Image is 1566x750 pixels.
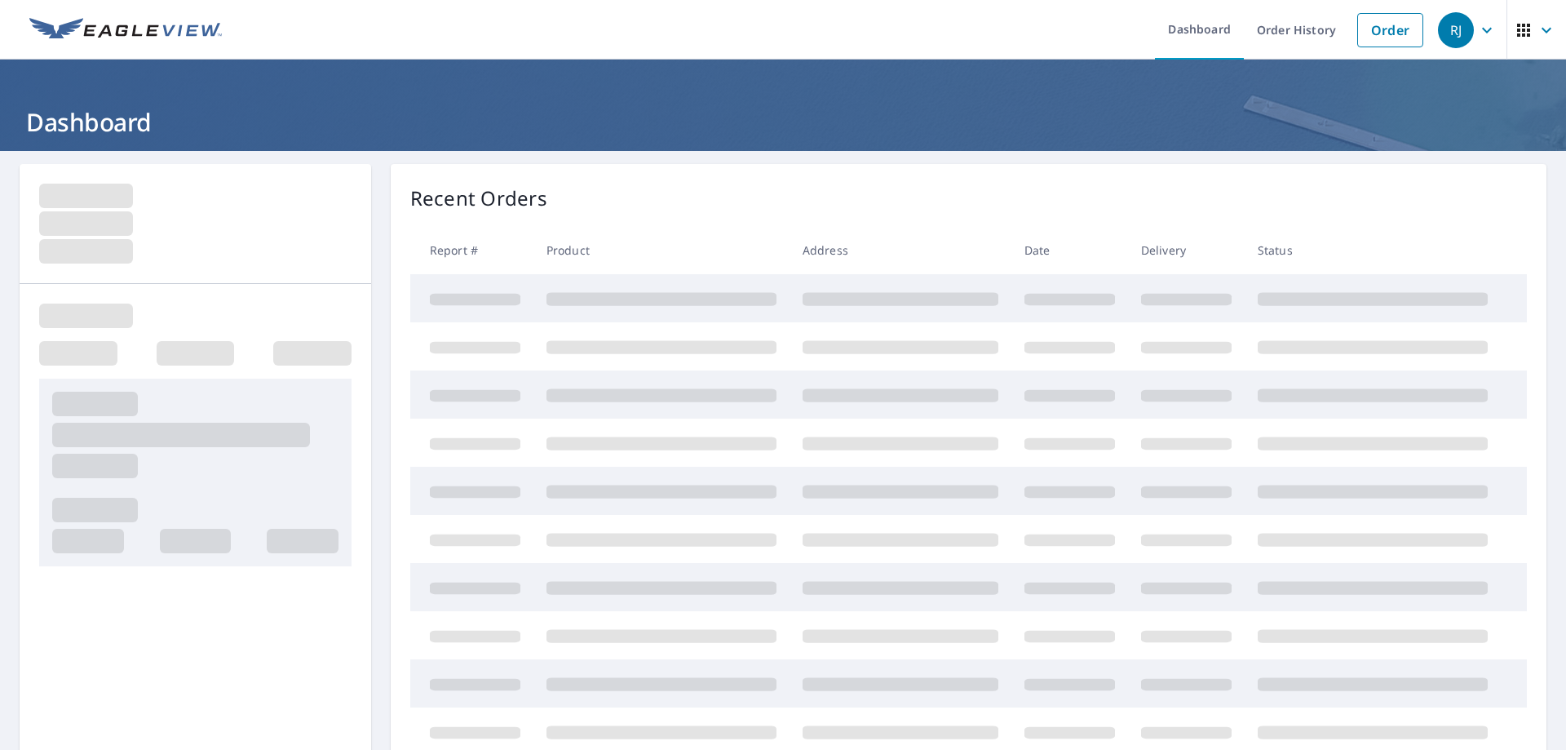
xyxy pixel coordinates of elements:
th: Delivery [1128,226,1245,274]
div: RJ [1438,12,1474,48]
a: Order [1357,13,1423,47]
th: Product [533,226,790,274]
th: Status [1245,226,1501,274]
p: Recent Orders [410,184,547,213]
th: Address [790,226,1011,274]
h1: Dashboard [20,105,1546,139]
th: Date [1011,226,1128,274]
th: Report # [410,226,533,274]
img: EV Logo [29,18,222,42]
